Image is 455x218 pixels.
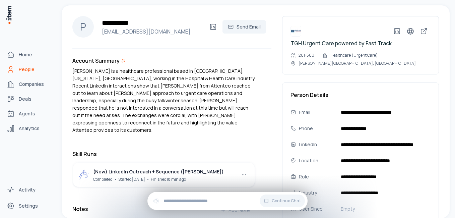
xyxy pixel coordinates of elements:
[78,169,89,180] img: outbound
[299,157,335,164] div: Location
[4,48,55,61] a: Home
[19,125,40,132] span: Analytics
[222,20,266,34] button: Send Email
[19,96,31,102] span: Deals
[4,92,55,106] a: Deals
[290,40,392,47] a: TGH Urgent Care powered by Fast Track
[114,176,117,182] span: •
[299,53,314,58] p: 201-500
[260,195,305,207] button: Continue Chat
[299,109,335,116] div: Email
[99,28,206,36] h4: [EMAIL_ADDRESS][DOMAIN_NAME]
[19,110,35,117] span: Agents
[118,176,145,182] span: Started [DATE]
[338,204,431,214] button: Empty
[19,81,44,88] span: Companies
[19,186,36,193] span: Activity
[19,66,35,73] span: People
[93,168,224,175] div: (New) LinkedIn Outreach + Sequence ([PERSON_NAME])
[4,199,55,213] a: Settings
[72,57,120,65] h3: Account Summary
[19,203,38,209] span: Settings
[19,51,32,58] span: Home
[299,189,335,197] div: Industry
[299,205,335,213] div: User Since
[4,122,55,135] a: Analytics
[72,67,255,134] p: [PERSON_NAME] is a healthcare professional based in [GEOGRAPHIC_DATA], [US_STATE], [GEOGRAPHIC_DA...
[4,63,55,76] a: People
[72,205,88,213] h3: Notes
[299,125,335,132] div: Phone
[215,204,255,217] button: Add Note
[4,183,55,197] a: Activity
[4,77,55,91] a: Companies
[93,176,113,182] span: Completed
[299,141,335,148] div: LinkedIn
[147,192,308,210] div: Continue Chat
[151,176,186,182] span: Finished 18 min ago
[330,53,378,58] p: Healthcare (Urgent Care)
[4,107,55,120] a: Agents
[5,5,12,24] img: Item Brain Logo
[220,207,250,214] div: Add Note
[299,173,335,180] div: Role
[290,26,301,37] img: TGH Urgent Care powered by Fast Track
[72,150,255,158] h3: Skill Runs
[299,61,416,66] p: [PERSON_NAME][GEOGRAPHIC_DATA], [GEOGRAPHIC_DATA]
[272,198,301,204] span: Continue Chat
[146,176,149,182] span: •
[290,91,431,99] h3: Person Details
[341,206,355,212] span: Empty
[72,16,94,38] div: P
